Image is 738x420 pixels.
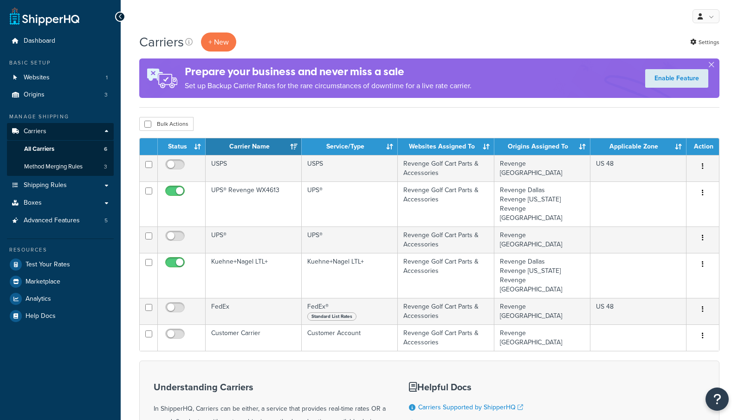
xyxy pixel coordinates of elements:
[206,298,302,324] td: FedEx
[398,138,494,155] th: Websites Assigned To: activate to sort column ascending
[185,64,472,79] h4: Prepare your business and never miss a sale
[302,324,398,351] td: Customer Account
[7,212,114,229] li: Advanced Features
[7,291,114,307] a: Analytics
[24,181,67,189] span: Shipping Rules
[26,295,51,303] span: Analytics
[7,86,114,103] li: Origins
[590,155,686,181] td: US 48
[206,138,302,155] th: Carrier Name: activate to sort column ascending
[7,32,114,50] a: Dashboard
[494,226,590,253] td: Revenge [GEOGRAPHIC_DATA]
[24,91,45,99] span: Origins
[645,69,708,88] a: Enable Feature
[494,155,590,181] td: Revenge [GEOGRAPHIC_DATA]
[398,324,494,351] td: Revenge Golf Cart Parts & Accessories
[24,199,42,207] span: Boxes
[7,212,114,229] a: Advanced Features 5
[690,36,719,49] a: Settings
[24,37,55,45] span: Dashboard
[26,261,70,269] span: Test Your Rates
[7,158,114,175] li: Method Merging Rules
[686,138,719,155] th: Action
[398,298,494,324] td: Revenge Golf Cart Parts & Accessories
[7,194,114,212] a: Boxes
[302,138,398,155] th: Service/Type: activate to sort column ascending
[139,33,184,51] h1: Carriers
[7,69,114,86] a: Websites 1
[24,74,50,82] span: Websites
[7,308,114,324] a: Help Docs
[409,382,530,392] h3: Helpful Docs
[7,158,114,175] a: Method Merging Rules 3
[7,69,114,86] li: Websites
[7,123,114,176] li: Carriers
[104,163,107,171] span: 3
[206,181,302,226] td: UPS® Revenge WX4613
[139,58,185,98] img: ad-rules-rateshop-fe6ec290ccb7230408bd80ed9643f0289d75e0ffd9eb532fc0e269fcd187b520.png
[398,155,494,181] td: Revenge Golf Cart Parts & Accessories
[104,91,108,99] span: 3
[24,128,46,136] span: Carriers
[7,273,114,290] a: Marketplace
[206,253,302,298] td: Kuehne+Nagel LTL+
[7,141,114,158] li: All Carriers
[418,402,523,412] a: Carriers Supported by ShipperHQ
[154,382,386,392] h3: Understanding Carriers
[398,181,494,226] td: Revenge Golf Cart Parts & Accessories
[494,181,590,226] td: Revenge Dallas Revenge [US_STATE] Revenge [GEOGRAPHIC_DATA]
[24,163,83,171] span: Method Merging Rules
[398,253,494,298] td: Revenge Golf Cart Parts & Accessories
[494,138,590,155] th: Origins Assigned To: activate to sort column ascending
[104,145,107,153] span: 6
[206,226,302,253] td: UPS®
[139,117,194,131] button: Bulk Actions
[494,298,590,324] td: Revenge [GEOGRAPHIC_DATA]
[24,145,54,153] span: All Carriers
[106,74,108,82] span: 1
[302,298,398,324] td: FedEx®
[7,141,114,158] a: All Carriers 6
[158,138,206,155] th: Status: activate to sort column ascending
[206,155,302,181] td: USPS
[494,324,590,351] td: Revenge [GEOGRAPHIC_DATA]
[590,138,686,155] th: Applicable Zone: activate to sort column ascending
[706,388,729,411] button: Open Resource Center
[206,324,302,351] td: Customer Carrier
[26,278,60,286] span: Marketplace
[24,217,80,225] span: Advanced Features
[10,7,79,26] a: ShipperHQ Home
[104,217,108,225] span: 5
[201,32,236,52] button: + New
[185,79,472,92] p: Set up Backup Carrier Rates for the rare circumstances of downtime for a live rate carrier.
[7,177,114,194] a: Shipping Rules
[7,123,114,140] a: Carriers
[302,155,398,181] td: USPS
[590,298,686,324] td: US 48
[398,226,494,253] td: Revenge Golf Cart Parts & Accessories
[7,246,114,254] div: Resources
[302,181,398,226] td: UPS®
[26,312,56,320] span: Help Docs
[302,253,398,298] td: Kuehne+Nagel LTL+
[7,256,114,273] a: Test Your Rates
[302,226,398,253] td: UPS®
[307,312,356,321] span: Standard List Rates
[7,59,114,67] div: Basic Setup
[494,253,590,298] td: Revenge Dallas Revenge [US_STATE] Revenge [GEOGRAPHIC_DATA]
[7,86,114,103] a: Origins 3
[7,113,114,121] div: Manage Shipping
